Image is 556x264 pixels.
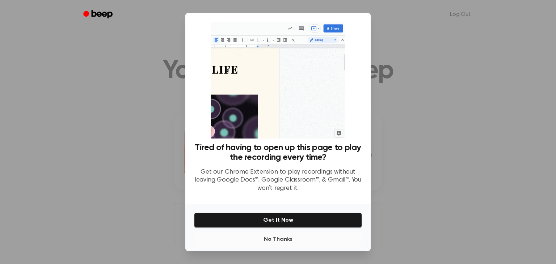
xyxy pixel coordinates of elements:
a: Log Out [443,6,478,23]
a: Beep [78,8,119,22]
p: Get our Chrome Extension to play recordings without leaving Google Docs™, Google Classroom™, & Gm... [194,168,362,193]
img: Beep extension in action [211,22,345,139]
button: Get It Now [194,213,362,228]
button: No Thanks [194,232,362,247]
h3: Tired of having to open up this page to play the recording every time? [194,143,362,162]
